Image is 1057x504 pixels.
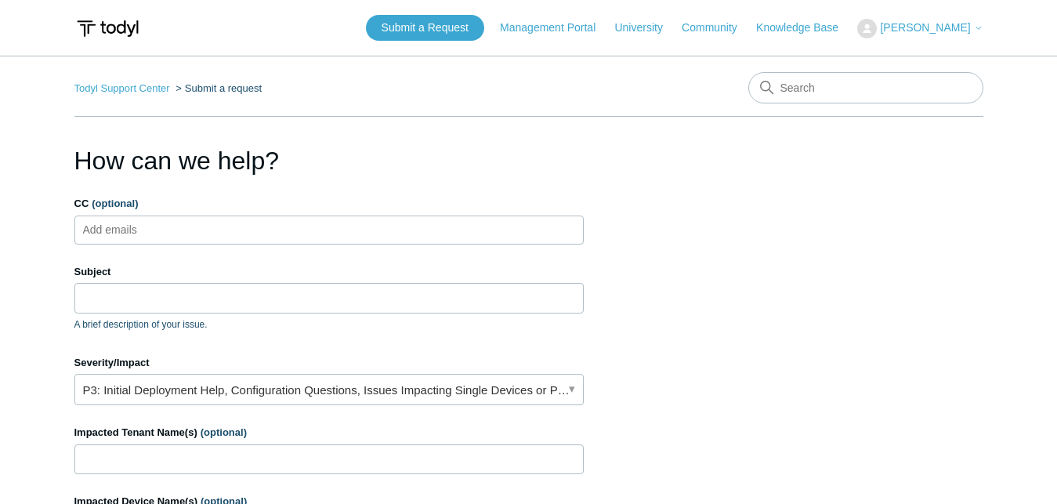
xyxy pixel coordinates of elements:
[74,264,584,280] label: Subject
[756,20,854,36] a: Knowledge Base
[500,20,611,36] a: Management Portal
[74,82,170,94] a: Todyl Support Center
[857,19,983,38] button: [PERSON_NAME]
[74,14,141,43] img: Todyl Support Center Help Center home page
[880,21,970,34] span: [PERSON_NAME]
[366,15,484,41] a: Submit a Request
[172,82,262,94] li: Submit a request
[74,317,584,332] p: A brief description of your issue.
[748,72,983,103] input: Search
[74,196,584,212] label: CC
[74,374,584,405] a: P3: Initial Deployment Help, Configuration Questions, Issues Impacting Single Devices or Past Out...
[74,142,584,179] h1: How can we help?
[74,82,173,94] li: Todyl Support Center
[682,20,753,36] a: Community
[92,198,138,209] span: (optional)
[74,355,584,371] label: Severity/Impact
[77,218,170,241] input: Add emails
[614,20,678,36] a: University
[74,425,584,441] label: Impacted Tenant Name(s)
[201,426,247,438] span: (optional)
